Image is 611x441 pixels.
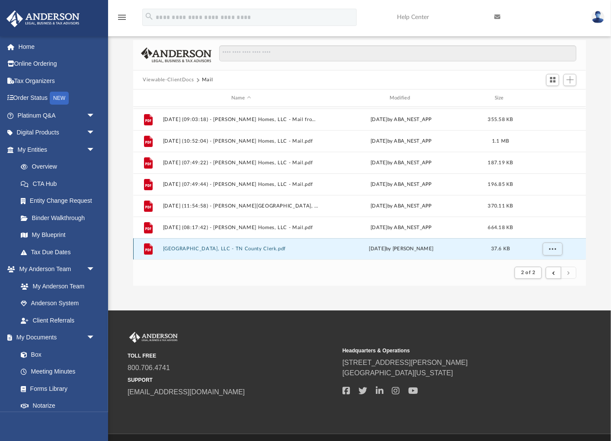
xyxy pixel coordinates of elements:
[323,94,480,102] div: Modified
[592,11,605,23] img: User Pic
[6,89,108,107] a: Order StatusNEW
[6,38,108,55] a: Home
[86,261,104,278] span: arrow_drop_down
[323,202,480,210] div: [DATE] by ABA_NEST_APP
[546,74,559,86] button: Switch to Grid View
[6,141,108,158] a: My Entitiesarrow_drop_down
[543,243,563,256] button: More options
[86,141,104,159] span: arrow_drop_down
[483,94,518,102] div: Size
[342,369,453,377] a: [GEOGRAPHIC_DATA][US_STATE]
[143,76,194,84] button: Viewable-ClientDocs
[12,158,108,176] a: Overview
[6,72,108,89] a: Tax Organizers
[50,92,69,105] div: NEW
[137,94,159,102] div: id
[488,117,513,122] span: 355.58 KB
[323,116,480,124] div: [DATE] by ABA_NEST_APP
[163,117,320,122] button: [DATE] (09:03:18) - [PERSON_NAME] Homes, LLC - Mail from PAU HANA HOMES LLC.pdf
[117,12,127,22] i: menu
[12,312,104,329] a: Client Referrals
[323,245,480,253] div: [DATE] by [PERSON_NAME]
[12,209,108,227] a: Binder Walkthrough
[323,137,480,145] div: [DATE] by ABA_NEST_APP
[133,107,586,259] div: grid
[128,388,245,396] a: [EMAIL_ADDRESS][DOMAIN_NAME]
[491,246,510,251] span: 37.6 KB
[128,352,336,360] small: TOLL FREE
[563,74,576,86] button: Add
[12,397,104,415] a: Notarize
[12,192,108,210] a: Entity Change Request
[163,203,320,209] button: [DATE] (11:54:58) - [PERSON_NAME][GEOGRAPHIC_DATA], LLC - Mail.pdf
[492,139,509,144] span: 1.1 MB
[163,225,320,230] button: [DATE] (08:17:42) - [PERSON_NAME] Homes, LLC - Mail.pdf
[12,227,104,244] a: My Blueprint
[6,329,104,346] a: My Documentsarrow_drop_down
[323,159,480,167] div: [DATE] by ABA_NEST_APP
[515,267,542,279] button: 2 of 2
[488,182,513,187] span: 196.85 KB
[12,243,108,261] a: Tax Due Dates
[163,160,320,166] button: [DATE] (07:49:22) - [PERSON_NAME] Homes, LLC - Mail.pdf
[488,225,513,230] span: 664.18 KB
[6,55,108,73] a: Online Ordering
[163,94,319,102] div: Name
[219,45,576,62] input: Search files and folders
[521,270,535,275] span: 2 of 2
[128,364,170,371] a: 800.706.4741
[12,380,99,397] a: Forms Library
[163,246,320,252] button: [GEOGRAPHIC_DATA], LLC - TN County Clerk.pdf
[521,94,582,102] div: id
[6,261,104,278] a: My Anderson Teamarrow_drop_down
[6,107,108,124] a: Platinum Q&Aarrow_drop_down
[323,224,480,232] div: [DATE] by ABA_NEST_APP
[144,12,154,21] i: search
[163,138,320,144] button: [DATE] (10:52:04) - [PERSON_NAME] Homes, LLC - Mail.pdf
[128,376,336,384] small: SUPPORT
[12,175,108,192] a: CTA Hub
[128,332,179,343] img: Anderson Advisors Platinum Portal
[4,10,82,27] img: Anderson Advisors Platinum Portal
[86,329,104,347] span: arrow_drop_down
[6,124,108,141] a: Digital Productsarrow_drop_down
[488,204,513,208] span: 370.11 KB
[323,181,480,189] div: [DATE] by ABA_NEST_APP
[342,359,468,366] a: [STREET_ADDRESS][PERSON_NAME]
[12,346,99,363] a: Box
[12,363,104,380] a: Meeting Minutes
[202,76,213,84] button: Mail
[86,124,104,142] span: arrow_drop_down
[488,160,513,165] span: 187.19 KB
[86,107,104,125] span: arrow_drop_down
[12,278,99,295] a: My Anderson Team
[12,295,104,312] a: Anderson System
[163,182,320,187] button: [DATE] (07:49:44) - [PERSON_NAME] Homes, LLC - Mail.pdf
[342,347,551,355] small: Headquarters & Operations
[117,16,127,22] a: menu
